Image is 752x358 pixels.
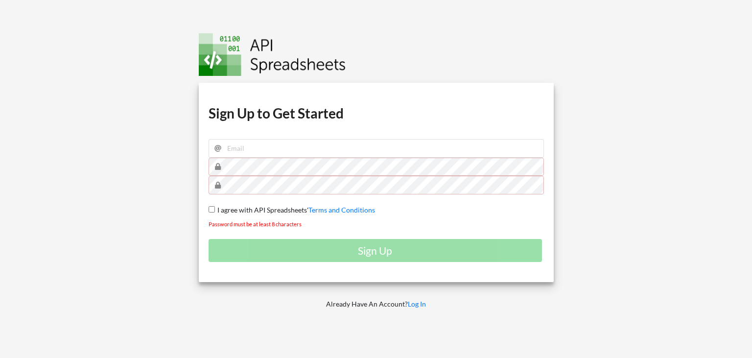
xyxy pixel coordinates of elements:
img: Logo.png [199,33,346,76]
small: Password must be at least 8 characters [209,221,302,227]
a: Terms and Conditions [308,206,375,214]
input: Email [209,139,544,158]
p: Already Have An Account? [192,299,561,309]
span: I agree with API Spreadsheets' [215,206,308,214]
h1: Sign Up to Get Started [209,104,544,122]
a: Log In [408,300,426,308]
